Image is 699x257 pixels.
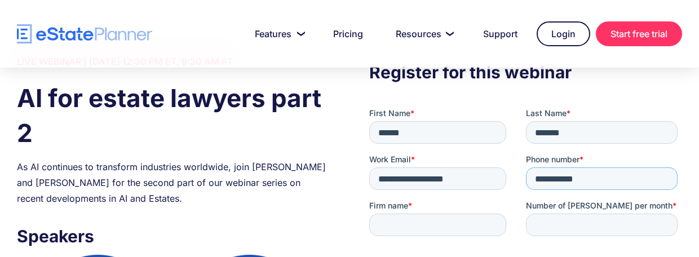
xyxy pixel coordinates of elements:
[470,23,531,45] a: Support
[17,24,152,44] a: home
[320,23,377,45] a: Pricing
[17,223,330,249] h3: Speakers
[369,59,682,85] h3: Register for this webinar
[17,159,330,206] div: As AI continues to transform industries worldwide, join [PERSON_NAME] and [PERSON_NAME] for the s...
[596,21,682,46] a: Start free trial
[537,21,590,46] a: Login
[17,81,330,150] h1: AI for estate lawyers part 2
[241,23,314,45] a: Features
[382,23,464,45] a: Resources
